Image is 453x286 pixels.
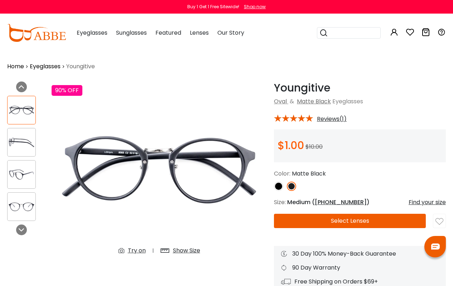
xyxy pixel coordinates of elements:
div: Find your size [409,198,446,207]
img: like [435,218,443,226]
img: Youngitive Matte-black Plastic Eyeglasses , NosePads Frames from ABBE Glasses [8,103,35,117]
h1: Youngitive [274,82,446,94]
div: Show Size [173,246,200,255]
span: Featured [155,29,181,37]
img: Youngitive Matte-black Plastic Eyeglasses , NosePads Frames from ABBE Glasses [8,200,35,214]
span: Eyeglasses [77,29,107,37]
div: Shop now [244,4,266,10]
span: Sunglasses [116,29,147,37]
a: Oval [274,97,287,105]
span: Matte Black [292,169,326,178]
img: abbeglasses.com [7,24,66,42]
span: Eyeglasses [332,97,363,105]
span: Lenses [190,29,209,37]
div: Buy 1 Get 1 Free Sitewide! [187,4,239,10]
span: Size: [274,198,286,206]
span: Medium ( ) [287,198,370,206]
span: & [288,97,295,105]
img: Youngitive Matte-black Plastic Eyeglasses , NosePads Frames from ABBE Glasses [8,168,35,182]
a: Eyeglasses [30,62,61,71]
a: Matte Black [297,97,331,105]
img: Youngitive Matte-black Plastic Eyeglasses , NosePads Frames from ABBE Glasses [52,82,267,261]
div: 90 Day Warranty [281,263,439,272]
img: chat [431,243,440,250]
span: $10.00 [305,143,323,151]
span: Youngitive [66,62,95,71]
img: Youngitive Matte-black Plastic Eyeglasses , NosePads Frames from ABBE Glasses [8,135,35,149]
a: Shop now [240,4,266,10]
span: Our Story [217,29,244,37]
a: Home [7,62,24,71]
span: [PHONE_NUMBER] [315,198,367,206]
div: 90% OFF [52,85,82,96]
div: Try on [128,246,146,255]
button: Select Lenses [274,214,426,228]
div: 30 Day 100% Money-Back Guarantee [281,250,439,258]
span: Reviews(1) [317,116,347,122]
span: Color: [274,169,290,178]
div: Free Shipping on Orders $69+ [281,277,439,286]
span: $1.00 [278,138,304,153]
